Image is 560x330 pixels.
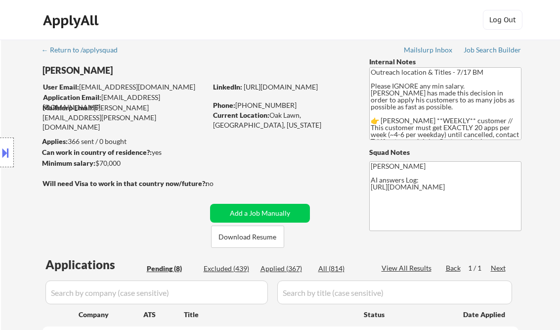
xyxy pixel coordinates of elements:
div: ApplyAll [43,12,101,29]
div: All (814) [318,264,368,274]
div: [PHONE_NUMBER] [213,100,353,110]
button: Add a Job Manually [210,204,310,223]
div: Date Applied [463,310,507,320]
div: View All Results [382,263,434,273]
button: Log Out [483,10,522,30]
strong: Current Location: [213,111,269,119]
div: Squad Notes [369,147,521,157]
div: no [206,179,234,189]
div: ← Return to /applysquad [42,47,127,53]
div: Status [364,305,449,323]
div: Next [491,263,507,273]
strong: Phone: [213,101,235,109]
a: [URL][DOMAIN_NAME] [244,83,318,91]
div: Oak Lawn, [GEOGRAPHIC_DATA], [US_STATE] [213,110,353,130]
div: Internal Notes [369,57,521,67]
strong: LinkedIn: [213,83,242,91]
div: ATS [143,310,184,320]
div: Company [79,310,143,320]
a: Mailslurp Inbox [404,46,453,56]
div: Applied (367) [260,264,310,274]
a: Job Search Builder [464,46,521,56]
div: 1 / 1 [468,263,491,273]
input: Search by company (case sensitive) [45,281,268,304]
div: Job Search Builder [464,47,521,53]
div: Excluded (439) [204,264,253,274]
a: ← Return to /applysquad [42,46,127,56]
input: Search by title (case sensitive) [277,281,512,304]
div: Back [446,263,462,273]
div: Title [184,310,354,320]
div: Applications [45,259,143,271]
button: Download Resume [211,226,284,248]
div: Mailslurp Inbox [404,47,453,53]
div: Pending (8) [147,264,196,274]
